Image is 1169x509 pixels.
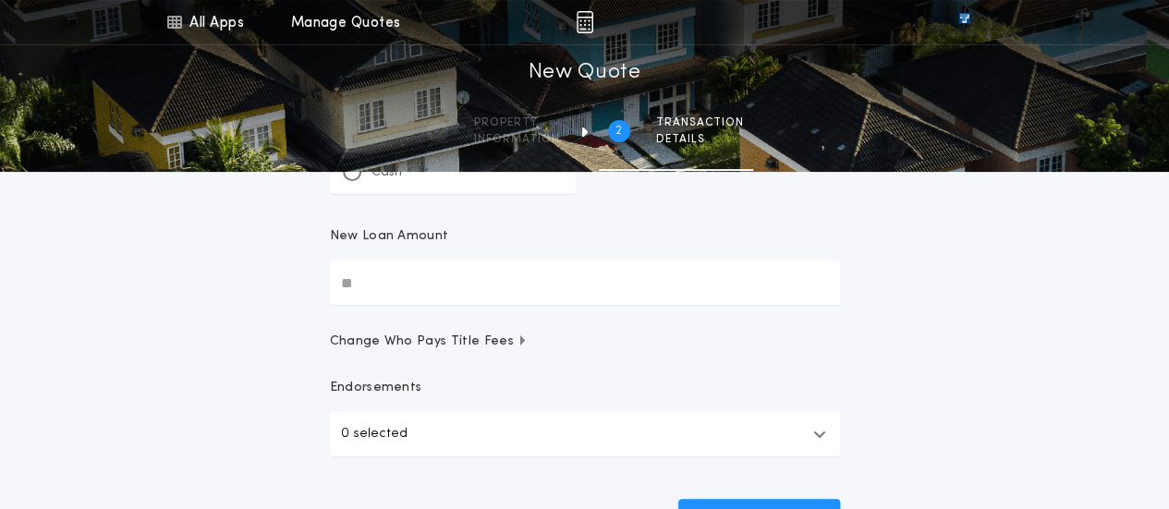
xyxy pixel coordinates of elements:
[341,423,408,445] p: 0 selected
[330,333,529,351] span: Change Who Pays Title Fees
[330,412,840,456] button: 0 selected
[474,115,560,130] span: Property
[656,132,744,147] span: details
[330,261,840,305] input: New Loan Amount
[474,132,560,147] span: information
[528,58,640,88] h1: New Quote
[925,13,1003,31] img: vs-icon
[330,333,840,351] button: Change Who Pays Title Fees
[656,115,744,130] span: Transaction
[330,379,840,397] p: Endorsements
[371,164,402,182] p: Cash
[615,124,622,139] h2: 2
[330,227,449,246] p: New Loan Amount
[576,11,593,33] img: img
